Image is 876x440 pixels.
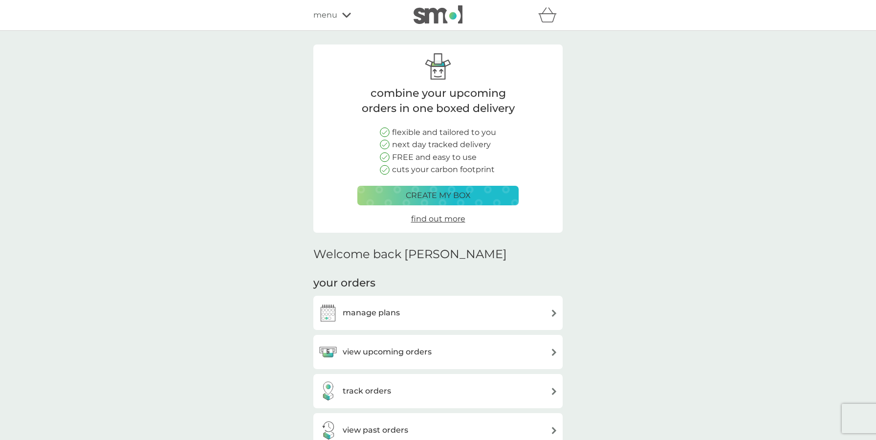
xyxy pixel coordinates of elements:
[343,385,391,397] h3: track orders
[550,309,558,317] img: arrow right
[357,186,519,205] button: create my box
[313,247,507,262] h2: Welcome back [PERSON_NAME]
[550,388,558,395] img: arrow right
[550,427,558,434] img: arrow right
[550,349,558,356] img: arrow right
[411,214,465,223] span: find out more
[343,307,400,319] h3: manage plans
[392,138,491,151] p: next day tracked delivery
[538,5,563,25] div: basket
[392,151,477,164] p: FREE and easy to use
[343,424,408,437] h3: view past orders
[392,126,496,139] p: flexible and tailored to you
[313,276,375,291] h3: your orders
[313,9,337,22] span: menu
[392,163,495,176] p: cuts your carbon footprint
[357,86,519,116] p: combine your upcoming orders in one boxed delivery
[411,213,465,225] a: find out more
[406,189,471,202] p: create my box
[343,346,432,358] h3: view upcoming orders
[414,5,462,24] img: smol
